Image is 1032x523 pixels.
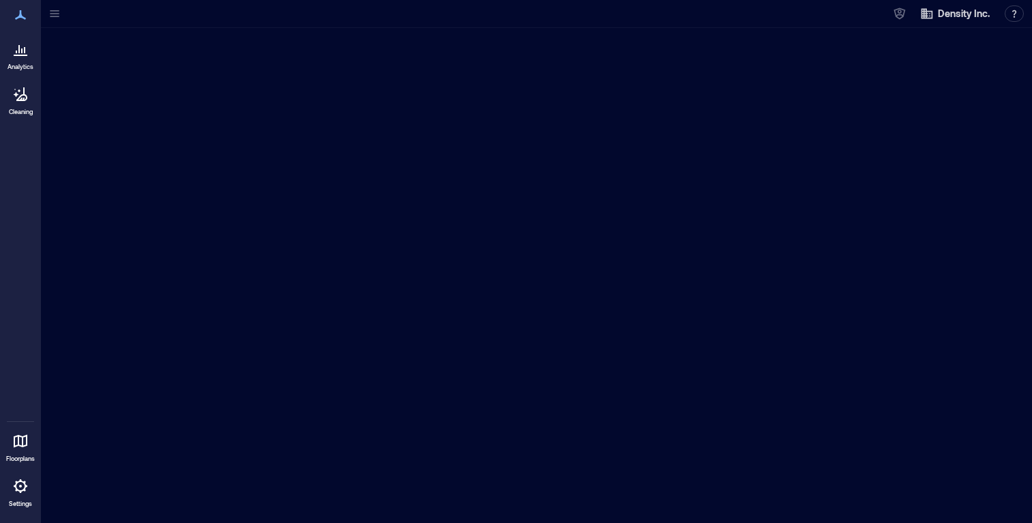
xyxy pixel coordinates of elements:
[2,425,39,467] a: Floorplans
[4,470,37,512] a: Settings
[9,108,33,116] p: Cleaning
[938,7,990,20] span: Density Inc.
[3,33,38,75] a: Analytics
[8,63,33,71] p: Analytics
[916,3,994,25] button: Density Inc.
[9,500,32,508] p: Settings
[6,455,35,463] p: Floorplans
[3,78,38,120] a: Cleaning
